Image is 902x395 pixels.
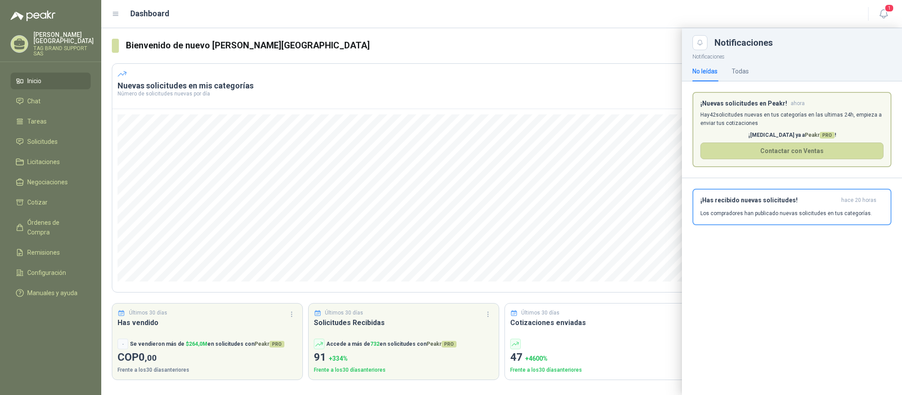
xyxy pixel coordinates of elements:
img: Logo peakr [11,11,55,21]
a: Órdenes de Compra [11,214,91,241]
button: Close [692,35,707,50]
p: Notificaciones [682,50,902,61]
span: Chat [27,96,40,106]
div: No leídas [692,66,718,76]
span: PRO [820,132,835,139]
span: Licitaciones [27,157,60,167]
div: Notificaciones [714,38,891,47]
button: 1 [876,6,891,22]
div: Todas [732,66,749,76]
span: Peakr [805,132,835,138]
h1: Dashboard [130,7,169,20]
span: ahora [791,100,805,107]
p: TAG BRAND SUPPORT SAS [33,46,94,56]
span: Remisiones [27,248,60,257]
span: Solicitudes [27,137,58,146]
h3: ¡Nuevas solicitudes en Peakr! [700,100,787,107]
span: Negociaciones [27,177,68,187]
a: Configuración [11,264,91,281]
span: Inicio [27,76,41,86]
span: Tareas [27,117,47,126]
span: Órdenes de Compra [27,218,82,237]
p: Hay 42 solicitudes nuevas en tus categorías en las ultimas 24h, empieza a enviar tus cotizaciones [700,111,884,128]
p: Los compradores han publicado nuevas solicitudes en tus categorías. [700,209,872,217]
button: Contactar con Ventas [700,143,884,159]
a: Solicitudes [11,133,91,150]
p: ¡[MEDICAL_DATA] ya a ! [700,131,884,139]
a: Cotizar [11,194,91,211]
a: Licitaciones [11,154,91,170]
a: Negociaciones [11,174,91,190]
span: 1 [884,4,894,12]
a: Manuales y ayuda [11,285,91,301]
h3: ¡Has recibido nuevas solicitudes! [700,197,838,204]
span: Cotizar [27,197,48,207]
a: Chat [11,93,91,110]
a: Remisiones [11,244,91,261]
span: Manuales y ayuda [27,288,77,298]
button: ¡Has recibido nuevas solicitudes!hace 20 horas Los compradores han publicado nuevas solicitudes e... [692,189,891,225]
span: Configuración [27,268,66,278]
a: Inicio [11,73,91,89]
span: hace 20 horas [841,197,876,204]
p: [PERSON_NAME] [GEOGRAPHIC_DATA] [33,32,94,44]
a: Tareas [11,113,91,130]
